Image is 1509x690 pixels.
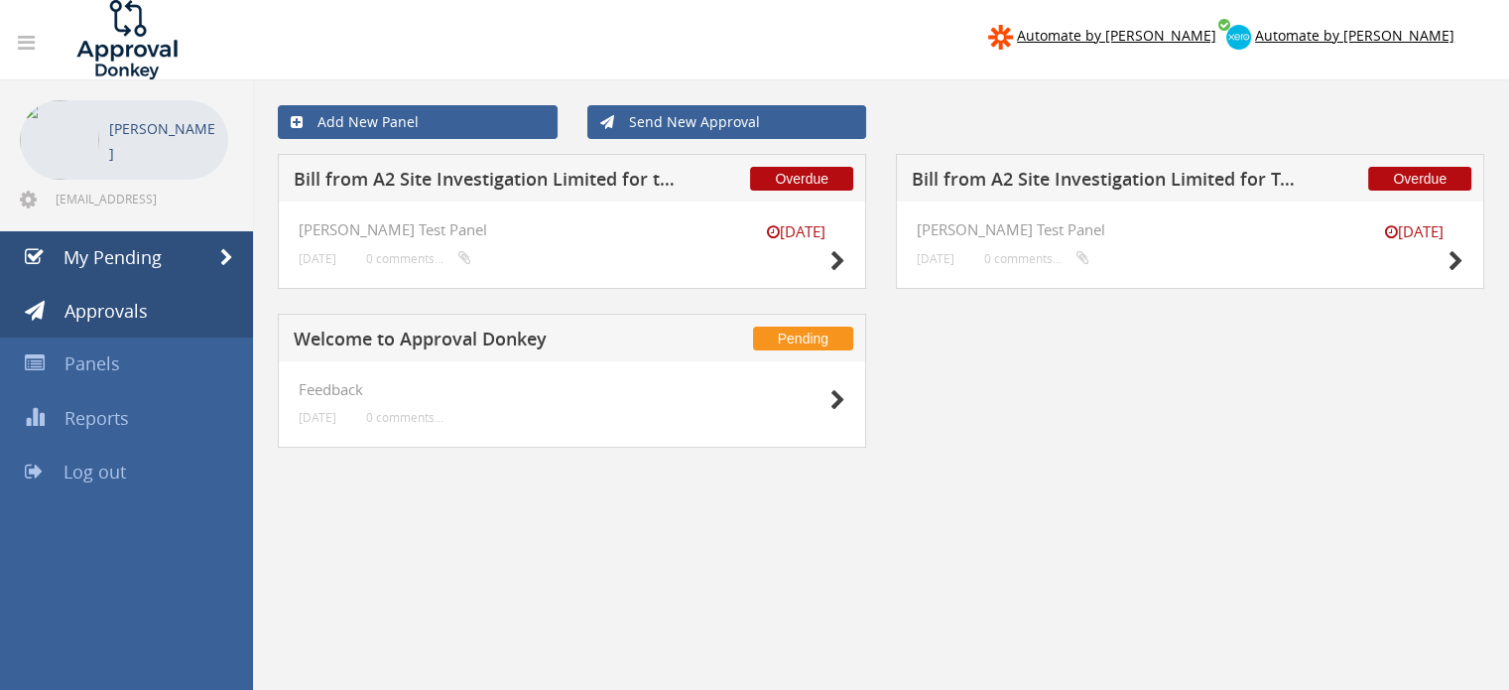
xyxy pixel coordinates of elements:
a: Send New Approval [587,105,867,139]
h4: [PERSON_NAME] Test Panel [917,221,1463,238]
p: [PERSON_NAME] [109,116,218,166]
span: Pending [753,327,853,350]
h5: Bill from A2 Site Investigation Limited for tesco 4 [294,170,684,195]
span: Automate by [PERSON_NAME] [1017,26,1216,45]
span: [EMAIL_ADDRESS][DOMAIN_NAME] [56,191,224,207]
span: Automate by [PERSON_NAME] [1255,26,1454,45]
h5: Bill from A2 Site Investigation Limited for Tesco 3 [912,170,1302,195]
span: Overdue [750,167,853,191]
img: zapier-logomark.png [988,25,1013,50]
span: Reports [64,406,129,430]
h5: Welcome to Approval Donkey [294,330,684,354]
span: Approvals [64,299,148,323]
span: Log out [63,460,126,483]
img: xero-logo.png [1226,25,1251,50]
span: Panels [64,351,120,375]
h4: [PERSON_NAME] Test Panel [299,221,845,238]
span: Overdue [1368,167,1471,191]
small: [DATE] [746,221,845,242]
small: [DATE] [1364,221,1463,242]
a: Add New Panel [278,105,558,139]
small: [DATE] [917,251,954,266]
small: [DATE] [299,410,336,425]
h4: Feedback [299,381,845,398]
span: My Pending [63,245,162,269]
small: 0 comments... [366,410,443,425]
small: 0 comments... [984,251,1089,266]
small: 0 comments... [366,251,471,266]
small: [DATE] [299,251,336,266]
